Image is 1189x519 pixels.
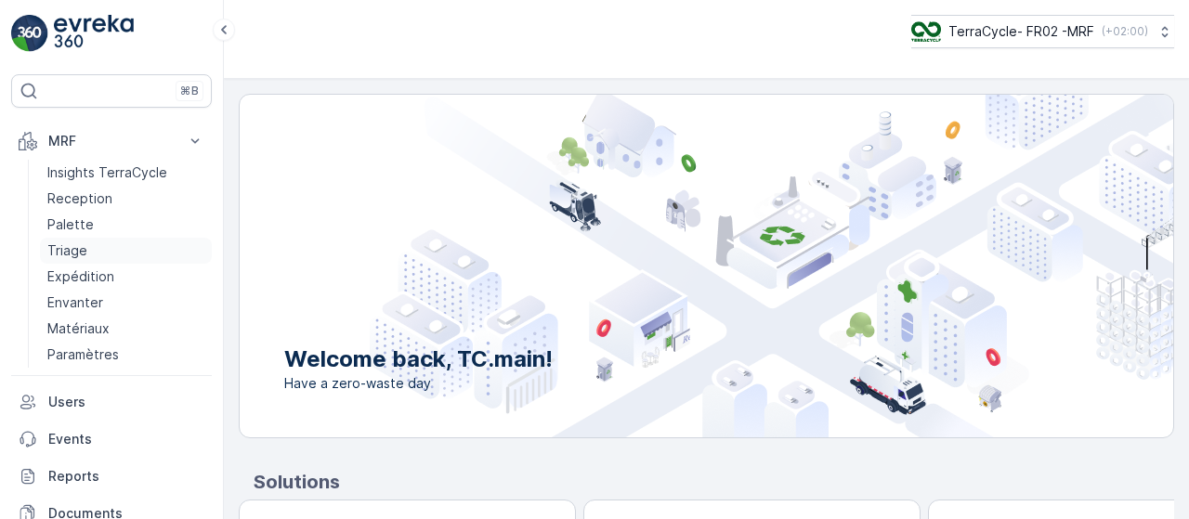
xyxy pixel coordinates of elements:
p: Solutions [254,468,1174,496]
a: Users [11,383,212,421]
p: Envanter [47,293,103,312]
p: ⌘B [180,84,199,98]
p: Palette [47,215,94,234]
a: Envanter [40,290,212,316]
span: Have a zero-waste day [284,374,553,393]
p: Triage [47,241,87,260]
p: Welcome back, TC.main! [284,344,553,374]
a: Triage [40,238,212,264]
p: Paramètres [47,345,119,364]
p: Reports [48,467,204,486]
img: logo [11,15,48,52]
p: Users [48,393,204,411]
a: Expédition [40,264,212,290]
img: terracycle.png [911,21,941,42]
a: Palette [40,212,212,238]
a: Paramètres [40,342,212,368]
img: logo_light-DOdMpM7g.png [54,15,134,52]
button: TerraCycle- FR02 -MRF(+02:00) [911,15,1174,48]
p: Events [48,430,204,448]
img: city illustration [370,95,1173,437]
a: Matériaux [40,316,212,342]
p: Reception [47,189,112,208]
p: MRF [48,132,175,150]
button: MRF [11,123,212,160]
p: Matériaux [47,319,110,338]
p: Insights TerraCycle [47,163,167,182]
p: Expédition [47,267,114,286]
a: Reports [11,458,212,495]
a: Events [11,421,212,458]
a: Insights TerraCycle [40,160,212,186]
p: TerraCycle- FR02 -MRF [948,22,1094,41]
a: Reception [40,186,212,212]
p: ( +02:00 ) [1102,24,1148,39]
